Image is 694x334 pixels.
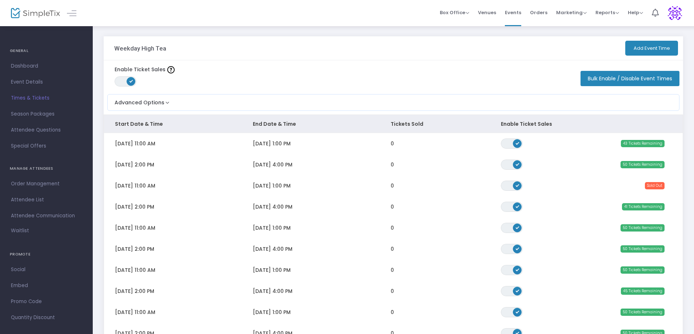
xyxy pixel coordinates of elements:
[115,140,155,147] span: [DATE] 11:00 AM
[115,245,154,253] span: [DATE] 2:00 PM
[253,309,291,316] span: [DATE] 1:00 PM
[253,266,291,274] span: [DATE] 1:00 PM
[10,161,83,176] h4: MANAGE ATTENDEES
[115,309,155,316] span: [DATE] 11:00 AM
[10,44,83,58] h4: GENERAL
[515,162,519,166] span: ON
[129,79,133,83] span: ON
[515,289,519,292] span: ON
[115,161,154,168] span: [DATE] 2:00 PM
[391,161,394,168] span: 0
[242,115,380,133] th: End Date & Time
[595,9,619,16] span: Reports
[11,93,82,103] span: Times & Tickets
[515,310,519,313] span: ON
[11,281,82,290] span: Embed
[621,161,665,168] span: 50 Tickets Remaining
[621,245,665,253] span: 50 Tickets Remaining
[391,224,394,232] span: 0
[515,183,519,187] span: ON
[391,287,394,295] span: 0
[490,115,573,133] th: Enable Ticket Sales
[530,3,547,22] span: Orders
[515,246,519,250] span: ON
[11,211,82,221] span: Attendee Communication
[515,225,519,229] span: ON
[515,141,519,145] span: ON
[391,266,394,274] span: 0
[556,9,587,16] span: Marketing
[621,224,665,232] span: 50 Tickets Remaining
[115,266,155,274] span: [DATE] 11:00 AM
[391,182,394,189] span: 0
[11,227,29,234] span: Waitlist
[628,9,643,16] span: Help
[104,115,242,133] th: Start Date & Time
[391,245,394,253] span: 0
[621,140,665,147] span: 43 Tickets Remaining
[380,115,490,133] th: Tickets Sold
[11,141,82,151] span: Special Offers
[621,266,665,274] span: 50 Tickets Remaining
[115,182,155,189] span: [DATE] 11:00 AM
[391,203,394,210] span: 0
[645,182,665,189] span: Sold Out
[11,109,82,119] span: Season Packages
[253,203,292,210] span: [DATE] 4:00 PM
[621,309,665,316] span: 50 Tickets Remaining
[11,195,82,205] span: Attendee List
[115,287,154,295] span: [DATE] 2:00 PM
[108,94,171,106] button: Advanced Options
[114,45,166,52] h3: Weekday High Tea
[391,140,394,147] span: 0
[253,140,291,147] span: [DATE] 1:00 PM
[115,66,175,73] label: Enable Ticket Sales
[440,9,469,16] span: Box Office
[253,161,292,168] span: [DATE] 4:00 PM
[505,3,521,22] span: Events
[11,313,82,322] span: Quantity Discount
[253,224,291,232] span: [DATE] 1:00 PM
[10,247,83,262] h4: PROMOTE
[11,179,82,189] span: Order Management
[253,182,291,189] span: [DATE] 1:00 PM
[581,71,679,86] button: Bulk Enable / Disable Event Times
[621,287,665,295] span: 45 Tickets Remaining
[11,297,82,306] span: Promo Code
[515,204,519,208] span: ON
[115,203,154,210] span: [DATE] 2:00 PM
[253,245,292,253] span: [DATE] 4:00 PM
[253,287,292,295] span: [DATE] 4:00 PM
[515,267,519,271] span: ON
[478,3,496,22] span: Venues
[115,224,155,232] span: [DATE] 11:00 AM
[391,309,394,316] span: 0
[11,265,82,274] span: Social
[11,61,82,71] span: Dashboard
[622,203,665,210] span: 41 Tickets Remaining
[625,41,678,56] button: Add Event Time
[11,125,82,135] span: Attendee Questions
[167,66,175,73] img: question-mark
[11,77,82,87] span: Event Details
